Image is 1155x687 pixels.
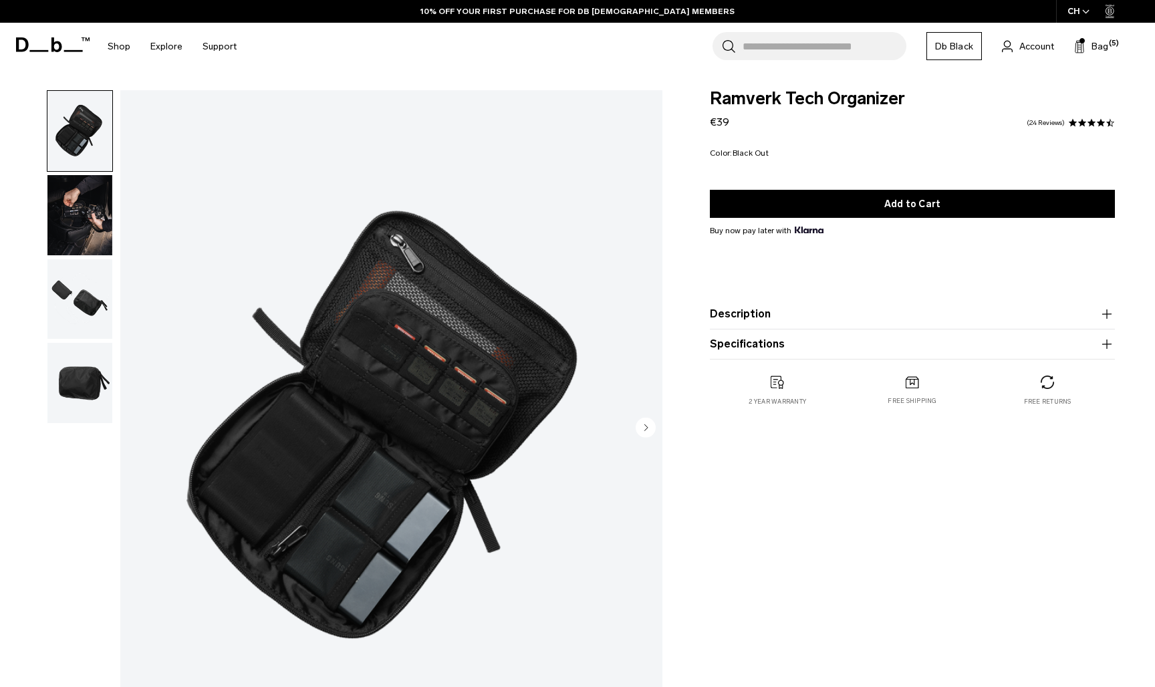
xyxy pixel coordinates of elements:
[420,5,735,17] a: 10% OFF YOUR FIRST PURCHASE FOR DB [DEMOGRAPHIC_DATA] MEMBERS
[98,23,247,70] nav: Main Navigation
[1092,39,1108,53] span: Bag
[47,91,112,171] img: RTO-2.png
[710,190,1115,218] button: Add to Cart
[636,418,656,440] button: Next slide
[47,90,113,172] button: RTO-2.png
[47,174,113,256] button: ramverktechorganiser-9.png
[47,343,112,423] img: RTO-1.png
[47,259,113,340] button: Ramverk_Insert.gif
[108,23,130,70] a: Shop
[749,397,806,406] p: 2 year warranty
[1027,120,1065,126] a: 24 reviews
[1109,38,1119,49] span: (5)
[1074,38,1108,54] button: Bag (5)
[203,23,237,70] a: Support
[795,227,823,233] img: {"height" => 20, "alt" => "Klarna"}
[1019,39,1054,53] span: Account
[150,23,182,70] a: Explore
[710,306,1115,322] button: Description
[926,32,982,60] a: Db Black
[47,259,112,339] img: Ramverk_Insert.gif
[710,225,823,237] span: Buy now pay later with
[733,148,769,158] span: Black Out
[710,149,769,157] legend: Color:
[710,336,1115,352] button: Specifications
[888,396,936,406] p: Free shipping
[47,342,113,424] button: RTO-1.png
[710,90,1115,108] span: Ramverk Tech Organizer
[1002,38,1054,54] a: Account
[47,175,112,255] img: ramverktechorganiser-9.png
[710,116,729,128] span: €39
[1024,397,1071,406] p: Free returns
